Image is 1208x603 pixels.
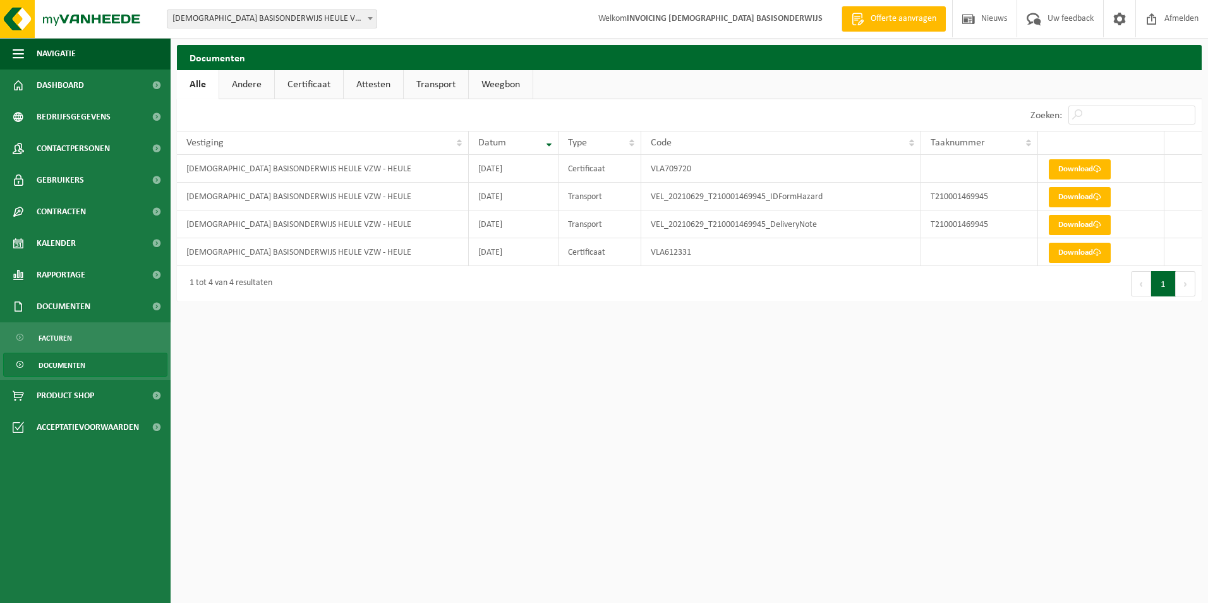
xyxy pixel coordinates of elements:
span: Bedrijfsgegevens [37,101,111,133]
span: Dashboard [37,70,84,101]
span: Documenten [39,353,85,377]
td: T210001469945 [921,183,1038,210]
span: Contracten [37,196,86,228]
a: Download [1049,215,1111,235]
span: Type [568,138,587,148]
span: KATHOLIEK BASISONDERWIJS HEULE VZW - HEULE [167,9,377,28]
button: Previous [1131,271,1151,296]
a: Offerte aanvragen [842,6,946,32]
span: Taaknummer [931,138,985,148]
a: Alle [177,70,219,99]
a: Download [1049,187,1111,207]
span: Rapportage [37,259,85,291]
td: [DATE] [469,210,558,238]
td: [DEMOGRAPHIC_DATA] BASISONDERWIJS HEULE VZW - HEULE [177,210,469,238]
td: [DEMOGRAPHIC_DATA] BASISONDERWIJS HEULE VZW - HEULE [177,238,469,266]
a: Andere [219,70,274,99]
td: [DATE] [469,238,558,266]
span: Offerte aanvragen [867,13,939,25]
span: Facturen [39,326,72,350]
td: [DEMOGRAPHIC_DATA] BASISONDERWIJS HEULE VZW - HEULE [177,155,469,183]
a: Download [1049,243,1111,263]
label: Zoeken: [1030,111,1062,121]
span: Acceptatievoorwaarden [37,411,139,443]
span: Vestiging [186,138,224,148]
span: Contactpersonen [37,133,110,164]
span: Datum [478,138,506,148]
td: VLA612331 [641,238,922,266]
div: 1 tot 4 van 4 resultaten [183,272,272,295]
a: Weegbon [469,70,533,99]
td: VEL_20210629_T210001469945_IDFormHazard [641,183,922,210]
span: Navigatie [37,38,76,70]
td: VEL_20210629_T210001469945_DeliveryNote [641,210,922,238]
a: Attesten [344,70,403,99]
td: Certificaat [559,155,641,183]
button: Next [1176,271,1195,296]
a: Certificaat [275,70,343,99]
td: [DEMOGRAPHIC_DATA] BASISONDERWIJS HEULE VZW - HEULE [177,183,469,210]
span: Code [651,138,672,148]
td: VLA709720 [641,155,922,183]
span: Product Shop [37,380,94,411]
span: Documenten [37,291,90,322]
a: Transport [404,70,468,99]
td: [DATE] [469,183,558,210]
td: Certificaat [559,238,641,266]
a: Facturen [3,326,167,350]
strong: INVOICING [DEMOGRAPHIC_DATA] BASISONDERWIJS [627,14,823,23]
td: Transport [559,210,641,238]
h2: Documenten [177,45,1202,70]
span: Gebruikers [37,164,84,196]
td: T210001469945 [921,210,1038,238]
td: [DATE] [469,155,558,183]
td: Transport [559,183,641,210]
span: Kalender [37,228,76,259]
a: Download [1049,159,1111,180]
a: Documenten [3,353,167,377]
span: KATHOLIEK BASISONDERWIJS HEULE VZW - HEULE [167,10,377,28]
button: 1 [1151,271,1176,296]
